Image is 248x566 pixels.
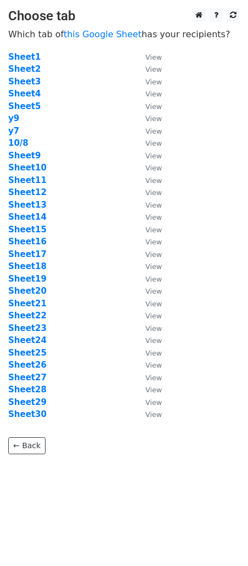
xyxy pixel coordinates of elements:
[134,409,162,419] a: View
[134,64,162,74] a: View
[145,201,162,209] small: View
[145,386,162,394] small: View
[134,200,162,210] a: View
[8,138,29,148] a: 10/8
[145,275,162,283] small: View
[8,175,47,185] strong: Sheet11
[145,53,162,61] small: View
[8,225,47,235] strong: Sheet15
[134,348,162,358] a: View
[134,237,162,247] a: View
[145,188,162,197] small: View
[134,175,162,185] a: View
[134,126,162,136] a: View
[8,335,47,345] a: Sheet24
[8,299,47,308] a: Sheet21
[145,115,162,123] small: View
[145,139,162,147] small: View
[134,52,162,62] a: View
[145,78,162,86] small: View
[8,28,240,40] p: Which tab of has your recipients?
[8,323,47,333] a: Sheet23
[64,29,142,39] a: this Google Sheet
[134,373,162,382] a: View
[145,176,162,185] small: View
[8,101,41,111] a: Sheet5
[8,163,47,173] a: Sheet10
[8,77,41,87] a: Sheet3
[145,374,162,382] small: View
[8,385,47,395] a: Sheet28
[134,212,162,222] a: View
[8,409,47,419] a: Sheet30
[134,249,162,259] a: View
[8,261,47,271] a: Sheet18
[8,237,47,247] a: Sheet16
[145,410,162,419] small: View
[8,212,47,222] strong: Sheet14
[134,335,162,345] a: View
[145,90,162,98] small: View
[8,187,47,197] a: Sheet12
[145,300,162,308] small: View
[145,127,162,135] small: View
[8,200,47,210] a: Sheet13
[134,311,162,321] a: View
[8,311,47,321] strong: Sheet22
[8,52,41,62] a: Sheet1
[8,274,47,284] a: Sheet19
[8,348,47,358] a: Sheet25
[134,299,162,308] a: View
[134,89,162,99] a: View
[145,226,162,234] small: View
[8,8,240,24] h3: Choose tab
[145,65,162,73] small: View
[8,113,19,123] a: y9
[145,262,162,271] small: View
[145,250,162,259] small: View
[8,373,47,382] a: Sheet27
[134,187,162,197] a: View
[134,261,162,271] a: View
[145,164,162,172] small: View
[145,361,162,369] small: View
[134,397,162,407] a: View
[134,113,162,123] a: View
[8,89,41,99] a: Sheet4
[145,238,162,246] small: View
[8,397,47,407] a: Sheet29
[145,398,162,407] small: View
[145,312,162,320] small: View
[134,286,162,296] a: View
[134,77,162,87] a: View
[8,249,47,259] a: Sheet17
[134,163,162,173] a: View
[145,324,162,333] small: View
[145,213,162,221] small: View
[8,360,47,370] strong: Sheet26
[8,126,19,136] a: y7
[134,274,162,284] a: View
[134,360,162,370] a: View
[8,64,41,74] a: Sheet2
